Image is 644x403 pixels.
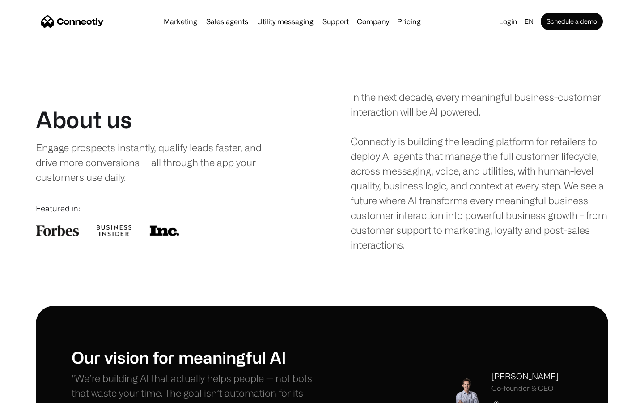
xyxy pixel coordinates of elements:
div: Featured in: [36,202,293,214]
a: Login [496,15,521,28]
a: Marketing [160,18,201,25]
div: In the next decade, every meaningful business-customer interaction will be AI powered. Connectly ... [351,90,608,252]
aside: Language selected: English [9,386,54,400]
div: [PERSON_NAME] [491,370,559,382]
div: en [525,15,534,28]
h1: Our vision for meaningful AI [72,347,322,367]
a: Support [319,18,352,25]
a: Sales agents [203,18,252,25]
a: Pricing [394,18,424,25]
a: Utility messaging [254,18,317,25]
div: Engage prospects instantly, qualify leads faster, and drive more conversions — all through the ap... [36,140,280,184]
ul: Language list [18,387,54,400]
h1: About us [36,106,132,133]
a: Schedule a demo [541,13,603,30]
div: Company [357,15,389,28]
div: Co-founder & CEO [491,384,559,393]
